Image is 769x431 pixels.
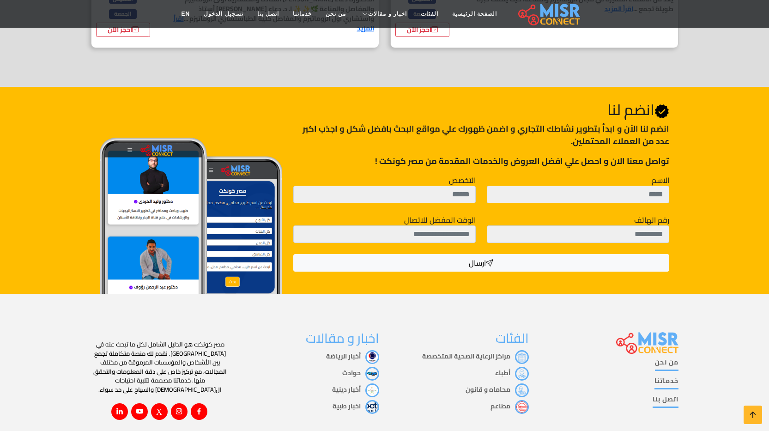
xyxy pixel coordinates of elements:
h2: انضم لنا [293,101,669,119]
label: الوقت المفضل للاتصال [404,214,476,225]
a: اخبار و مقالات [353,5,414,23]
p: مصر كونكت هو الدليل الشامل لكل ما تبحث عنه في [GEOGRAPHIC_DATA]. نقدم لك منصة متكاملة تجمع بين ال... [91,340,230,394]
label: الاسم [652,175,669,186]
a: من نحن [655,358,678,371]
img: main.misr_connect [518,2,580,25]
a: اخبار طبية [333,400,379,412]
label: رقم الهاتف [634,214,669,225]
svg: Verified account [654,104,669,119]
img: أطباء [515,367,529,381]
a: اتصل بنا [653,395,678,408]
img: مطاعم [515,400,529,414]
a: مطاعم [490,400,529,412]
img: حوادث [365,367,379,381]
a: محاماه و قانون [466,383,529,395]
a: EN [175,5,197,23]
a: من نحن [319,5,353,23]
a: حوادث [342,367,379,379]
a: احجز الآن [96,23,151,37]
img: محاماه و قانون [515,383,529,397]
label: التخصص [449,175,476,186]
button: ارسال [293,254,669,272]
a: اتصل بنا [250,5,286,23]
a: مراكز الرعاية الصحية المتخصصة [422,350,529,362]
img: أخبار الرياضة [365,350,379,364]
img: اخبار طبية [365,400,379,414]
a: الفئات [414,5,445,23]
img: Join Misr Connect [100,138,283,308]
a: أخبار دينية [332,383,379,395]
p: انضم لنا اﻵن و ابدأ بتطوير نشاطك التجاري و اضمن ظهورك علي مواقع البحث بافضل شكل و اجذب اكبر عدد م... [293,122,669,147]
img: أخبار دينية [365,383,379,397]
img: main.misr_connect [616,331,678,354]
a: تسجيل الدخول [197,5,250,23]
span: اخبار و مقالات [368,10,407,18]
h3: الفئات [390,331,529,346]
a: X [151,403,168,420]
h3: اخبار و مقالات [241,331,379,346]
a: الصفحة الرئيسية [445,5,504,23]
img: مراكز الرعاية الصحية المتخصصة [515,350,529,364]
a: أخبار الرياضة [326,350,379,362]
i: X [156,407,162,415]
a: أطباء [495,367,529,379]
a: خدماتنا [654,376,678,389]
a: خدماتنا [286,5,319,23]
p: تواصل معنا الان و احصل علي افضل العروض والخدمات المقدمة من مصر كونكت ! [293,155,669,167]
